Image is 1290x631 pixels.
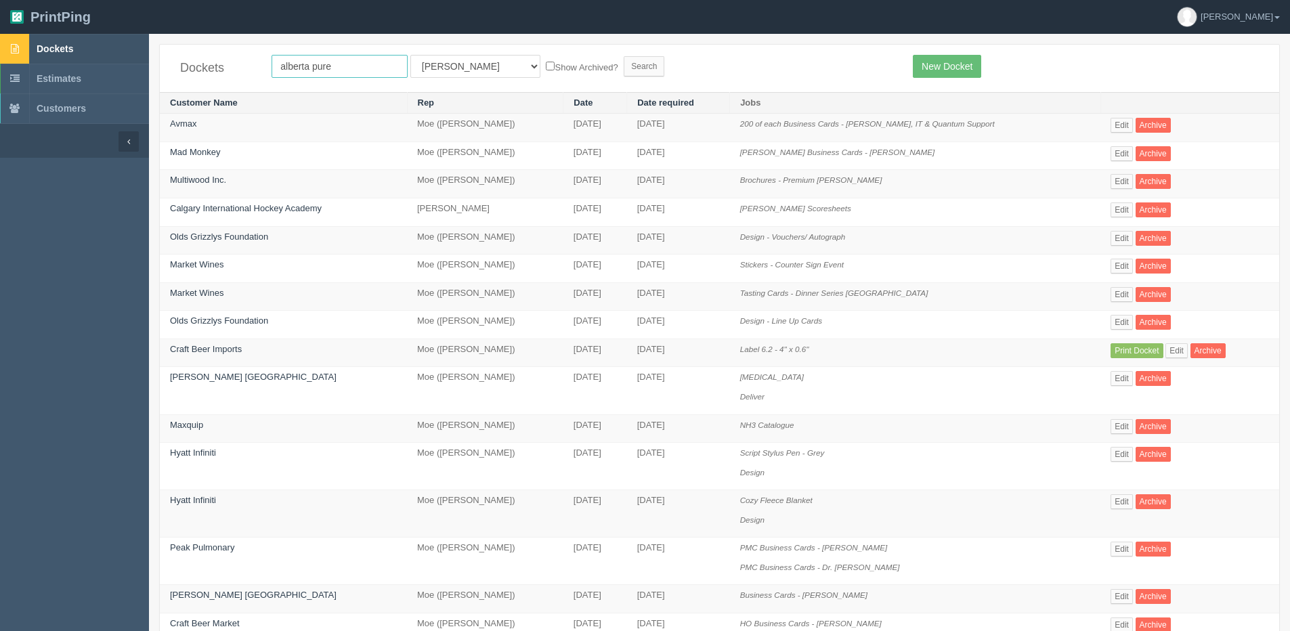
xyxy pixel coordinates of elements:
[170,590,337,600] a: [PERSON_NAME] [GEOGRAPHIC_DATA]
[407,170,563,198] td: Moe ([PERSON_NAME])
[740,448,825,457] i: Script Stylus Pen - Grey
[1136,447,1171,462] a: Archive
[913,55,981,78] a: New Docket
[1111,202,1133,217] a: Edit
[1136,231,1171,246] a: Archive
[170,495,216,505] a: Hyatt Infiniti
[627,414,730,443] td: [DATE]
[407,255,563,283] td: Moe ([PERSON_NAME])
[1111,343,1163,358] a: Print Docket
[170,315,268,326] a: Olds Grizzlys Foundation
[740,148,935,156] i: [PERSON_NAME] Business Cards - [PERSON_NAME]
[637,97,694,108] a: Date required
[1136,371,1171,386] a: Archive
[170,259,223,269] a: Market Wines
[740,204,851,213] i: [PERSON_NAME] Scoresheets
[407,114,563,142] td: Moe ([PERSON_NAME])
[627,490,730,538] td: [DATE]
[180,62,251,75] h4: Dockets
[1111,118,1133,133] a: Edit
[740,392,765,401] i: Deliver
[546,62,555,70] input: Show Archived?
[1136,146,1171,161] a: Archive
[1111,447,1133,462] a: Edit
[407,311,563,339] td: Moe ([PERSON_NAME])
[740,590,867,599] i: Business Cards - [PERSON_NAME]
[627,339,730,367] td: [DATE]
[574,97,593,108] a: Date
[37,103,86,114] span: Customers
[627,170,730,198] td: [DATE]
[170,618,240,628] a: Craft Beer Market
[1136,174,1171,189] a: Archive
[740,515,765,524] i: Design
[740,468,765,477] i: Design
[170,147,220,157] a: Mad Monkey
[1136,589,1171,604] a: Archive
[546,59,618,74] label: Show Archived?
[1111,315,1133,330] a: Edit
[563,538,627,585] td: [DATE]
[1136,118,1171,133] a: Archive
[627,311,730,339] td: [DATE]
[170,118,197,129] a: Avmax
[627,538,730,585] td: [DATE]
[1136,494,1171,509] a: Archive
[1136,259,1171,274] a: Archive
[563,198,627,227] td: [DATE]
[740,288,928,297] i: Tasting Cards - Dinner Series [GEOGRAPHIC_DATA]
[407,490,563,538] td: Moe ([PERSON_NAME])
[563,255,627,283] td: [DATE]
[1136,202,1171,217] a: Archive
[1111,419,1133,434] a: Edit
[407,538,563,585] td: Moe ([PERSON_NAME])
[740,260,844,269] i: Stickers - Counter Sign Event
[1136,315,1171,330] a: Archive
[1190,343,1226,358] a: Archive
[740,496,813,504] i: Cozy Fleece Blanket
[627,282,730,311] td: [DATE]
[407,142,563,170] td: Moe ([PERSON_NAME])
[563,490,627,538] td: [DATE]
[627,142,730,170] td: [DATE]
[170,203,322,213] a: Calgary International Hockey Academy
[418,97,435,108] a: Rep
[563,114,627,142] td: [DATE]
[740,619,882,628] i: HO Business Cards - [PERSON_NAME]
[740,175,882,184] i: Brochures - Premium [PERSON_NAME]
[407,414,563,443] td: Moe ([PERSON_NAME])
[1111,174,1133,189] a: Edit
[730,92,1101,114] th: Jobs
[170,97,238,108] a: Customer Name
[1165,343,1188,358] a: Edit
[563,282,627,311] td: [DATE]
[1178,7,1197,26] img: avatar_default-7531ab5dedf162e01f1e0bb0964e6a185e93c5c22dfe317fb01d7f8cd2b1632c.jpg
[37,43,73,54] span: Dockets
[170,420,203,430] a: Maxquip
[740,372,804,381] i: [MEDICAL_DATA]
[170,232,268,242] a: Olds Grizzlys Foundation
[170,372,337,382] a: [PERSON_NAME] [GEOGRAPHIC_DATA]
[563,585,627,613] td: [DATE]
[563,170,627,198] td: [DATE]
[563,311,627,339] td: [DATE]
[740,232,846,241] i: Design - Vouchers/ Autograph
[740,420,794,429] i: NH3 Catalogue
[563,414,627,443] td: [DATE]
[1111,542,1133,557] a: Edit
[170,344,242,354] a: Craft Beer Imports
[1111,589,1133,604] a: Edit
[740,119,995,128] i: 200 of each Business Cards - [PERSON_NAME], IT & Quantum Support
[1111,146,1133,161] a: Edit
[624,56,664,77] input: Search
[740,345,809,353] i: Label 6.2 - 4" x 0.6"
[627,226,730,255] td: [DATE]
[563,367,627,414] td: [DATE]
[170,288,223,298] a: Market Wines
[170,542,234,552] a: Peak Pulmonary
[170,448,216,458] a: Hyatt Infiniti
[407,443,563,490] td: Moe ([PERSON_NAME])
[740,563,900,571] i: PMC Business Cards - Dr. [PERSON_NAME]
[272,55,408,78] input: Customer Name
[1111,287,1133,302] a: Edit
